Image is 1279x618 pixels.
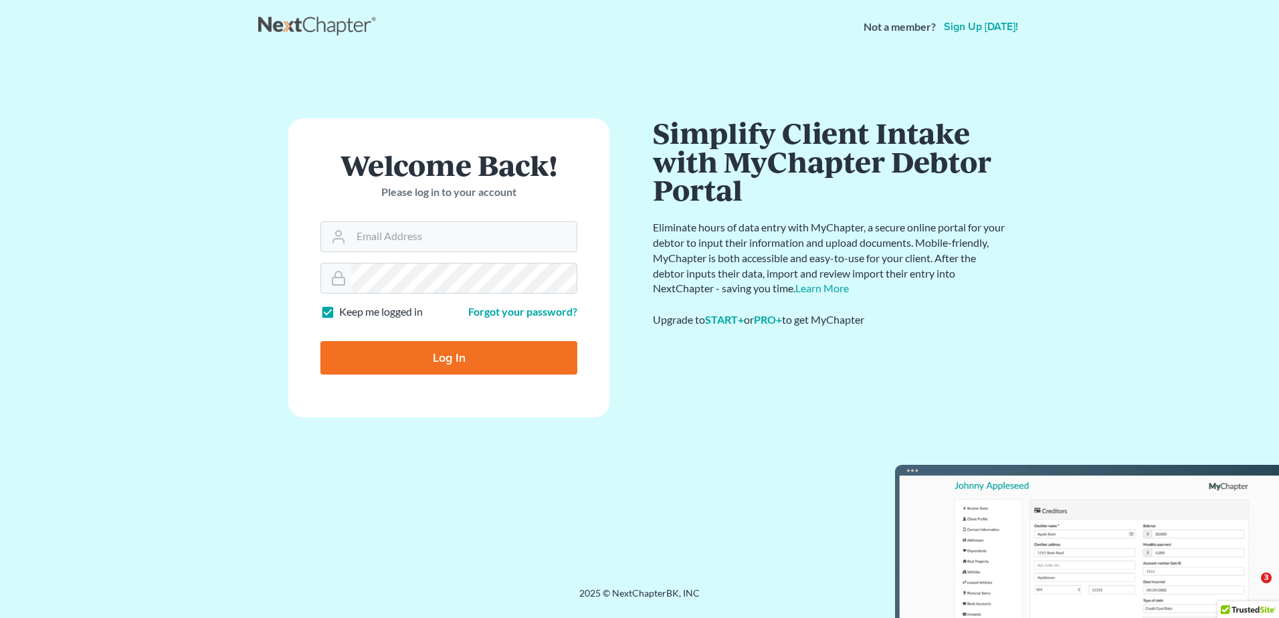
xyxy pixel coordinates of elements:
a: Forgot your password? [468,305,577,318]
a: Sign up [DATE]! [941,21,1021,32]
span: 3 [1261,573,1272,583]
input: Email Address [351,222,577,251]
iframe: Intercom live chat [1234,573,1266,605]
a: START+ [705,313,744,326]
h1: Welcome Back! [320,150,577,179]
label: Keep me logged in [339,304,423,320]
strong: Not a member? [864,19,936,35]
p: Eliminate hours of data entry with MyChapter, a secure online portal for your debtor to input the... [653,220,1007,296]
a: Learn More [795,282,849,294]
div: 2025 © NextChapterBK, INC [258,587,1021,611]
h1: Simplify Client Intake with MyChapter Debtor Portal [653,118,1007,204]
input: Log In [320,341,577,375]
a: PRO+ [754,313,782,326]
div: Upgrade to or to get MyChapter [653,312,1007,328]
p: Please log in to your account [320,185,577,200]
